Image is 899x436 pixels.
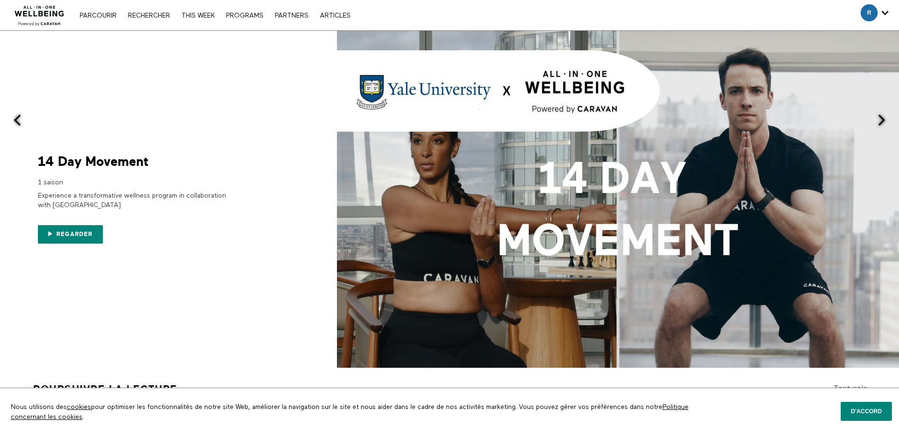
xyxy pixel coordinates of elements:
[11,404,689,420] a: Politique concernant les cookies
[834,384,867,391] a: Tout voir
[177,12,219,19] a: THIS WEEK
[123,12,175,19] a: Rechercher
[841,402,892,421] button: D'accord
[4,395,709,429] p: Nous utilisons des pour optimiser les fonctionnalités de notre site Web, améliorer la navigation ...
[33,379,178,399] a: Poursuivre la lecture
[315,12,355,19] a: ARTICLES
[75,10,355,20] nav: Primaire
[270,12,313,19] a: PARTNERS
[221,12,268,19] a: PROGRAMS
[75,12,121,19] a: Parcourir
[67,404,91,410] a: cookies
